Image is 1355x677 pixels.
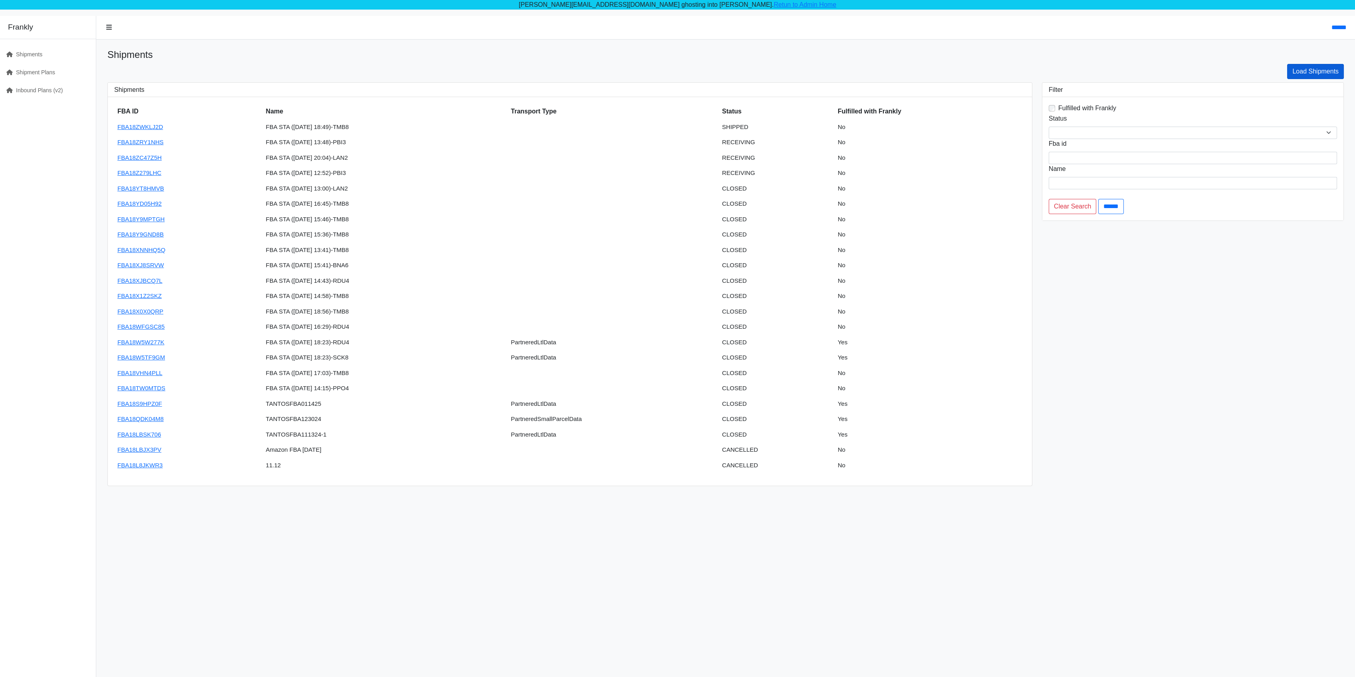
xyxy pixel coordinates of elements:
[117,323,165,330] a: FBA18WFGSC85
[107,49,1344,61] h1: Shipments
[835,350,1026,365] td: Yes
[114,86,1026,93] h3: Shipments
[719,381,835,396] td: CLOSED
[719,319,835,335] td: CLOSED
[508,396,719,412] td: PartneredLtlData
[263,242,508,258] td: FBA STA ([DATE] 13:41)-TMB8
[719,335,835,350] td: CLOSED
[719,273,835,289] td: CLOSED
[835,288,1026,304] td: No
[263,227,508,242] td: FBA STA ([DATE] 15:36)-TMB8
[835,381,1026,396] td: No
[117,169,161,176] a: FBA18Z279LHC
[114,103,263,119] th: FBA ID
[117,185,164,192] a: FBA18YT8HMVB
[263,319,508,335] td: FBA STA ([DATE] 16:29)-RDU4
[1287,64,1344,79] a: Load Shipments
[835,365,1026,381] td: No
[835,319,1026,335] td: No
[117,246,165,253] a: FBA18XNNHQ5Q
[719,227,835,242] td: CLOSED
[719,212,835,227] td: CLOSED
[835,196,1026,212] td: No
[835,242,1026,258] td: No
[719,103,835,119] th: Status
[117,292,162,299] a: FBA18X1Z2SKZ
[719,288,835,304] td: CLOSED
[719,304,835,320] td: CLOSED
[117,262,164,268] a: FBA18XJ8SRVW
[263,304,508,320] td: FBA STA ([DATE] 18:56)-TMB8
[1049,199,1096,214] a: Clear Search
[835,150,1026,166] td: No
[835,165,1026,181] td: No
[263,442,508,458] td: Amazon FBA [DATE]
[263,181,508,197] td: FBA STA ([DATE] 13:00)-LAN2
[263,288,508,304] td: FBA STA ([DATE] 14:58)-TMB8
[263,458,508,473] td: 11.12
[835,181,1026,197] td: No
[508,411,719,427] td: PartneredSmallParcelData
[835,458,1026,473] td: No
[117,339,165,345] a: FBA18W5W277K
[835,103,1026,119] th: Fulfilled with Frankly
[835,304,1026,320] td: No
[719,242,835,258] td: CLOSED
[263,103,508,119] th: Name
[263,135,508,150] td: FBA STA ([DATE] 13:48)-PBI3
[117,123,163,130] a: FBA18ZWKLJ2D
[117,385,165,391] a: FBA18TW0MTDS
[835,135,1026,150] td: No
[719,350,835,365] td: CLOSED
[117,200,162,207] a: FBA18YD05H92
[835,119,1026,135] td: No
[117,139,164,145] a: FBA18ZRY1NHS
[117,231,164,238] a: FBA18Y9GND8B
[263,196,508,212] td: FBA STA ([DATE] 16:45)-TMB8
[117,308,163,315] a: FBA18X0X0QRP
[508,335,719,350] td: PartneredLtlData
[117,354,165,361] a: FBA18W5TF9GM
[719,365,835,381] td: CLOSED
[117,446,161,453] a: FBA18LBJX3PV
[835,258,1026,273] td: No
[719,135,835,150] td: RECEIVING
[719,196,835,212] td: CLOSED
[508,103,719,119] th: Transport Type
[835,227,1026,242] td: No
[263,212,508,227] td: FBA STA ([DATE] 15:46)-TMB8
[263,150,508,166] td: FBA STA ([DATE] 20:04)-LAN2
[1049,164,1066,174] label: Name
[719,411,835,427] td: CLOSED
[835,335,1026,350] td: Yes
[835,273,1026,289] td: No
[117,277,163,284] a: FBA18XJBCQ7L
[263,350,508,365] td: FBA STA ([DATE] 18:23)-SCK8
[719,396,835,412] td: CLOSED
[1049,139,1066,149] label: Fba id
[263,396,508,412] td: TANTOSFBA011425
[774,1,836,8] a: Retun to Admin Home
[835,396,1026,412] td: Yes
[263,335,508,350] td: FBA STA ([DATE] 18:23)-RDU4
[263,411,508,427] td: TANTOSFBA123024
[835,212,1026,227] td: No
[508,427,719,443] td: PartneredLtlData
[719,427,835,443] td: CLOSED
[263,381,508,396] td: FBA STA ([DATE] 14:15)-PPO4
[263,258,508,273] td: FBA STA ([DATE] 15:41)-BNA6
[117,462,163,469] a: FBA18L8JKWR3
[719,458,835,473] td: CANCELLED
[117,154,162,161] a: FBA18ZC47Z5H
[117,415,164,422] a: FBA18QDK04M8
[508,350,719,365] td: PartneredLtlData
[1049,86,1337,93] h3: Filter
[263,119,508,135] td: FBA STA ([DATE] 18:49)-TMB8
[719,442,835,458] td: CANCELLED
[835,411,1026,427] td: Yes
[263,273,508,289] td: FBA STA ([DATE] 14:43)-RDU4
[1058,103,1116,113] label: Fulfilled with Frankly
[263,365,508,381] td: FBA STA ([DATE] 17:03)-TMB8
[1049,114,1067,123] label: Status
[719,119,835,135] td: SHIPPED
